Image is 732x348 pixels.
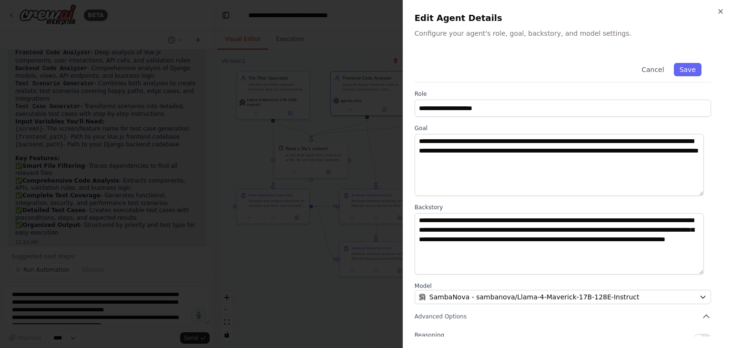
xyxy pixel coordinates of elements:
span: Reasoning [415,332,444,338]
span: Advanced Options [415,313,467,320]
span: SambaNova - sambanova/Llama-4-Maverick-17B-128E-Instruct [429,292,640,302]
p: Configure your agent's role, goal, backstory, and model settings. [415,29,721,38]
label: Backstory [415,204,711,211]
button: Save [674,63,701,76]
button: Advanced Options [415,312,711,321]
label: Model [415,282,711,290]
label: Role [415,90,711,98]
label: Goal [415,124,711,132]
button: Cancel [636,63,670,76]
h2: Edit Agent Details [415,11,721,25]
button: SambaNova - sambanova/Llama-4-Maverick-17B-128E-Instruct [415,290,711,304]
